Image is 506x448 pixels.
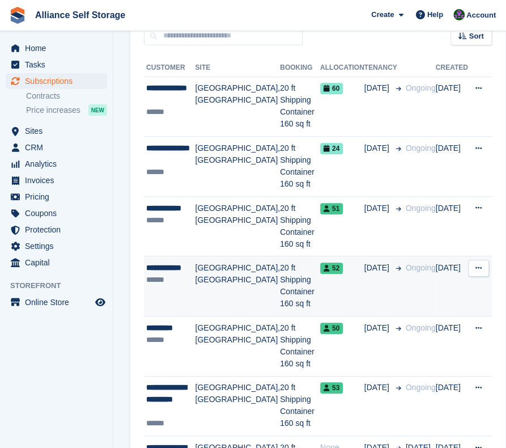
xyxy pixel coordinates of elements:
[280,316,320,377] td: 20 ft Shipping Container 160 sq ft
[320,203,343,214] span: 51
[26,91,107,102] a: Contracts
[453,9,465,20] img: Romilly Norton
[320,382,343,394] span: 53
[427,9,443,20] span: Help
[25,156,93,172] span: Analytics
[25,73,93,89] span: Subscriptions
[280,59,320,77] th: Booking
[436,256,468,316] td: [DATE]
[195,316,280,377] td: [GEOGRAPHIC_DATA], [GEOGRAPHIC_DATA]
[406,83,436,92] span: Ongoing
[195,376,280,436] td: [GEOGRAPHIC_DATA], [GEOGRAPHIC_DATA]
[25,255,93,271] span: Capital
[6,294,107,310] a: menu
[364,322,392,334] span: [DATE]
[6,73,107,89] a: menu
[6,238,107,254] a: menu
[371,9,394,20] span: Create
[195,256,280,316] td: [GEOGRAPHIC_DATA], [GEOGRAPHIC_DATA]
[195,77,280,137] td: [GEOGRAPHIC_DATA], [GEOGRAPHIC_DATA]
[25,294,93,310] span: Online Store
[195,137,280,197] td: [GEOGRAPHIC_DATA], [GEOGRAPHIC_DATA]
[320,263,343,274] span: 52
[406,263,436,272] span: Ongoing
[144,59,195,77] th: Customer
[364,382,392,394] span: [DATE]
[436,59,468,77] th: Created
[6,140,107,155] a: menu
[320,83,343,94] span: 60
[88,104,107,116] div: NEW
[6,57,107,73] a: menu
[25,172,93,188] span: Invoices
[406,323,436,332] span: Ongoing
[406,143,436,153] span: Ongoing
[25,189,93,205] span: Pricing
[364,59,401,77] th: Tenancy
[25,123,93,139] span: Sites
[6,40,107,56] a: menu
[9,7,26,24] img: stora-icon-8386f47178a22dfd0bd8f6a31ec36ba5ce8667c1dd55bd0f319d3a0aa187defe.svg
[436,316,468,377] td: [DATE]
[320,59,364,77] th: Allocation
[280,77,320,137] td: 20 ft Shipping Container 160 sq ft
[93,295,107,309] a: Preview store
[25,140,93,155] span: CRM
[436,137,468,197] td: [DATE]
[364,202,392,214] span: [DATE]
[364,262,392,274] span: [DATE]
[25,40,93,56] span: Home
[436,77,468,137] td: [DATE]
[26,105,80,116] span: Price increases
[25,238,93,254] span: Settings
[6,189,107,205] a: menu
[320,323,343,334] span: 50
[26,104,107,116] a: Price increases NEW
[25,222,93,238] span: Protection
[320,143,343,154] span: 24
[436,196,468,256] td: [DATE]
[280,196,320,256] td: 20 ft Shipping Container 160 sq ft
[195,59,280,77] th: Site
[6,172,107,188] a: menu
[406,383,436,392] span: Ongoing
[466,10,496,21] span: Account
[6,123,107,139] a: menu
[280,137,320,197] td: 20 ft Shipping Container 160 sq ft
[31,6,130,24] a: Alliance Self Storage
[406,204,436,213] span: Ongoing
[280,256,320,316] td: 20 ft Shipping Container 160 sq ft
[364,82,392,94] span: [DATE]
[25,57,93,73] span: Tasks
[6,255,107,271] a: menu
[364,142,392,154] span: [DATE]
[195,196,280,256] td: [GEOGRAPHIC_DATA], [GEOGRAPHIC_DATA]
[6,156,107,172] a: menu
[6,205,107,221] a: menu
[280,376,320,436] td: 20 ft Shipping Container 160 sq ft
[436,376,468,436] td: [DATE]
[25,205,93,221] span: Coupons
[10,280,113,291] span: Storefront
[469,31,484,42] span: Sort
[6,222,107,238] a: menu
